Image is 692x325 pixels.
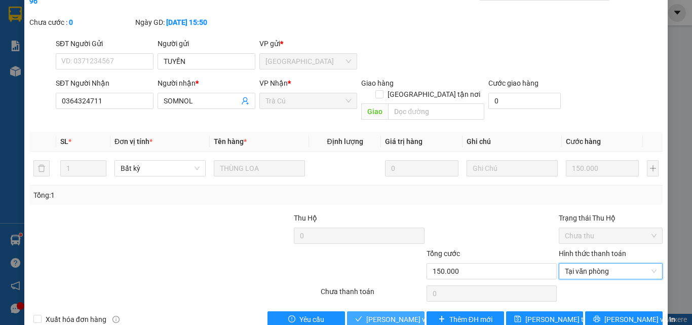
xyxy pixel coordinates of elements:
div: Tổng: 1 [33,190,268,201]
span: Giá trị hàng [385,137,422,146]
span: Xuất hóa đơn hàng [42,314,110,325]
span: VP Nhận [259,79,288,87]
span: Tại văn phòng [565,264,657,279]
span: Thu Hộ [294,214,317,222]
span: [GEOGRAPHIC_DATA] tận nơi [383,89,484,100]
span: Yêu cầu [299,314,324,325]
span: printer [593,315,600,323]
span: Nhận: [66,9,90,19]
span: Cước hàng [566,137,601,146]
button: plus [647,160,659,176]
th: Ghi chú [463,132,562,152]
div: Ngày GD: [135,17,239,28]
span: info-circle [112,316,120,323]
span: Bất kỳ [121,161,200,176]
div: SĐT Người Nhận [56,78,153,89]
div: 0946420497 [66,44,169,58]
span: save [514,315,521,323]
span: SL [60,137,68,146]
span: Đơn vị tính [114,137,152,146]
b: 0 [69,18,73,26]
input: Ghi Chú [467,160,558,176]
input: VD: Bàn, Ghế [214,160,305,176]
span: [PERSON_NAME] thay đổi [525,314,606,325]
span: Chưa thu [565,228,657,243]
div: Người gửi [158,38,255,49]
input: 0 [385,160,458,176]
span: [PERSON_NAME] và Giao hàng [366,314,464,325]
div: 30.000 [64,64,170,78]
span: user-add [241,97,249,105]
span: [PERSON_NAME] và In [604,314,675,325]
span: Thêm ĐH mới [449,314,492,325]
div: Trà Cú [9,9,59,21]
div: Trạng thái Thu Hộ [559,212,663,224]
span: plus [438,315,445,323]
span: Tổng cước [427,249,460,258]
div: Chưa thanh toán [320,286,426,304]
div: VP gửi [259,38,357,49]
span: Định lượng [327,137,363,146]
button: delete [33,160,50,176]
div: SĐT Người Gửi [56,38,153,49]
span: check [355,315,362,323]
input: 0 [566,160,639,176]
div: Người nhận [158,78,255,89]
span: Tên hàng [214,137,247,146]
span: Trà Cú [265,93,351,109]
div: Chưa cước : [29,17,133,28]
span: Sài Gòn [265,54,351,69]
input: Dọc đường [388,103,484,120]
span: Giao hàng [361,79,394,87]
label: Hình thức thanh toán [559,249,626,258]
span: exclamation-circle [288,315,295,323]
span: Gửi: [9,10,24,20]
label: Cước giao hàng [488,79,539,87]
div: [GEOGRAPHIC_DATA] [66,9,169,31]
span: CC : [64,66,79,77]
input: Cước giao hàng [488,93,561,109]
span: Giao [361,103,388,120]
b: [DATE] 15:50 [166,18,207,26]
div: MẪN [66,31,169,44]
